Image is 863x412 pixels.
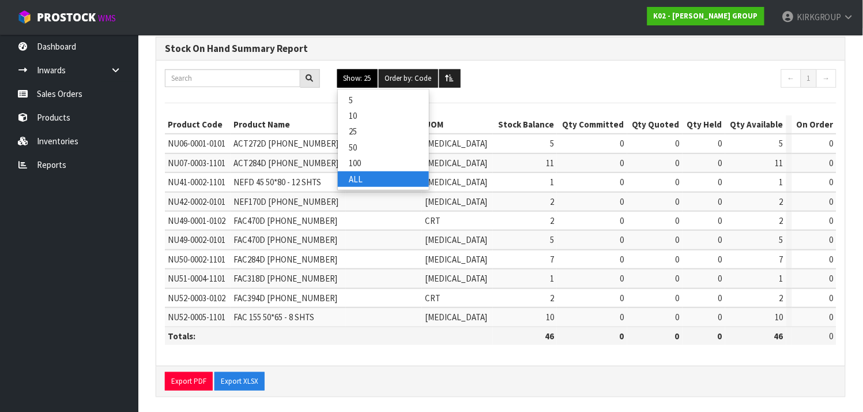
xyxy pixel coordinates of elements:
span: CRT [425,215,440,226]
span: 1 [550,273,554,284]
span: 0 [676,273,680,284]
span: 2 [550,293,554,304]
span: [MEDICAL_DATA] [425,138,487,149]
span: 0 [830,196,834,207]
span: 2 [550,215,554,226]
span: 0 [620,215,624,226]
strong: 0 [675,331,680,342]
span: NU52-0003-0102 [168,293,225,304]
th: UOM [422,115,493,134]
span: FAC470D [PHONE_NUMBER] [233,234,337,245]
a: 100 [338,155,429,171]
a: → [816,69,836,88]
span: 0 [830,293,834,304]
span: 0 [620,254,624,265]
span: 0 [830,254,834,265]
span: FAC470D [PHONE_NUMBER] [233,215,337,226]
span: FAC284D [PHONE_NUMBER] [233,254,337,265]
span: 0 [830,158,834,168]
span: [MEDICAL_DATA] [425,177,487,188]
a: 1 [801,69,817,88]
span: 0 [718,234,722,245]
span: ACT272D [PHONE_NUMBER] [233,138,338,149]
span: CRT [425,293,440,304]
span: 0 [676,177,680,188]
span: 0 [830,331,834,342]
span: 0 [676,215,680,226]
strong: 0 [620,331,624,342]
span: 0 [676,312,680,323]
span: NU41-0002-1101 [168,177,225,188]
span: [MEDICAL_DATA] [425,158,487,168]
span: [MEDICAL_DATA] [425,196,487,207]
span: 0 [718,293,722,304]
span: 2 [779,196,783,207]
span: NU49-0001-0102 [168,215,225,226]
span: 0 [718,138,722,149]
span: NEFD 45 50*80 - 12 SHTS [233,177,321,188]
span: 0 [830,273,834,284]
span: 5 [779,234,783,245]
span: 1 [550,177,554,188]
span: NU49-0002-0101 [168,234,225,245]
span: 5 [550,138,554,149]
h3: Stock On Hand Summary Report [165,43,836,54]
nav: Page navigation [681,69,836,91]
span: 2 [550,196,554,207]
span: 0 [620,273,624,284]
span: NU42-0002-0101 [168,196,225,207]
span: NEF170D [PHONE_NUMBER] [233,196,338,207]
th: Qty Quoted [627,115,683,134]
span: FAC 155 50*65 - 8 SHTS [233,312,314,323]
span: [MEDICAL_DATA] [425,273,487,284]
span: 10 [775,312,783,323]
a: 50 [338,140,429,155]
span: 0 [620,138,624,149]
span: 0 [830,312,834,323]
th: On Order [792,115,836,134]
span: 0 [676,138,680,149]
span: 0 [620,293,624,304]
span: 1 [779,177,783,188]
span: 0 [718,177,722,188]
span: 0 [830,234,834,245]
span: NU07-0003-1101 [168,158,225,168]
span: NU51-0004-1101 [168,273,225,284]
span: 0 [718,158,722,168]
th: Qty Available [725,115,786,134]
button: Export PDF [165,372,213,391]
span: 0 [676,293,680,304]
strong: 46 [774,331,783,342]
span: 0 [718,312,722,323]
span: 0 [830,215,834,226]
span: FAC394D [PHONE_NUMBER] [233,293,337,304]
th: Product Name [231,115,345,134]
span: 0 [620,177,624,188]
th: Product Code [165,115,231,134]
strong: 46 [545,331,554,342]
span: 11 [546,158,554,168]
small: WMS [98,13,116,24]
button: Show: 25 [337,69,378,88]
span: 0 [620,234,624,245]
span: NU52-0005-1101 [168,312,225,323]
span: 2 [779,215,783,226]
span: 1 [779,273,783,284]
span: NU06-0001-0101 [168,138,225,149]
strong: Totals: [168,331,195,342]
span: 0 [676,234,680,245]
span: [MEDICAL_DATA] [425,234,487,245]
th: Qty Held [683,115,725,134]
span: KIRKGROUP [797,12,842,23]
button: Order by: Code [379,69,438,88]
a: ALL [338,171,429,187]
span: 0 [620,196,624,207]
span: NU50-0002-1101 [168,254,225,265]
span: 5 [550,234,554,245]
span: FAC318D [PHONE_NUMBER] [233,273,337,284]
span: 7 [779,254,783,265]
span: 10 [546,312,554,323]
span: 0 [718,215,722,226]
span: ProStock [37,10,96,25]
span: 0 [676,196,680,207]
